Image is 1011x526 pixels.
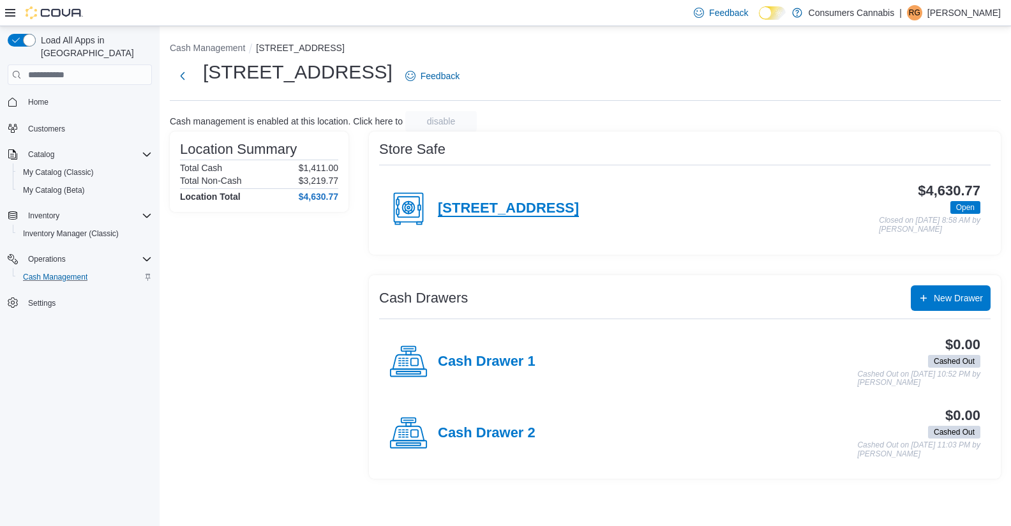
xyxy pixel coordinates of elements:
[950,201,980,214] span: Open
[23,252,152,267] span: Operations
[438,354,535,370] h4: Cash Drawer 1
[3,294,157,312] button: Settings
[934,356,975,367] span: Cashed Out
[23,185,85,195] span: My Catalog (Beta)
[180,142,297,157] h3: Location Summary
[23,208,64,223] button: Inventory
[421,70,460,82] span: Feedback
[8,87,152,345] nav: Complex example
[928,426,980,439] span: Cashed Out
[23,147,152,162] span: Catalog
[3,207,157,225] button: Inventory
[13,268,157,286] button: Cash Management
[3,119,157,137] button: Customers
[180,192,241,202] h4: Location Total
[3,93,157,111] button: Home
[934,292,983,304] span: New Drawer
[857,370,980,387] p: Cashed Out on [DATE] 10:52 PM by [PERSON_NAME]
[23,94,152,110] span: Home
[945,337,980,352] h3: $0.00
[299,163,338,173] p: $1,411.00
[3,146,157,163] button: Catalog
[23,272,87,282] span: Cash Management
[28,149,54,160] span: Catalog
[18,183,152,198] span: My Catalog (Beta)
[945,408,980,423] h3: $0.00
[23,252,71,267] button: Operations
[857,441,980,458] p: Cashed Out on [DATE] 11:03 PM by [PERSON_NAME]
[170,43,245,53] button: Cash Management
[907,5,922,20] div: Robert Greenaway
[36,34,152,59] span: Load All Apps in [GEOGRAPHIC_DATA]
[934,426,975,438] span: Cashed Out
[28,254,66,264] span: Operations
[170,63,195,89] button: Next
[709,6,748,19] span: Feedback
[438,200,579,217] h4: [STREET_ADDRESS]
[23,121,70,137] a: Customers
[18,165,152,180] span: My Catalog (Classic)
[23,120,152,136] span: Customers
[26,6,83,19] img: Cova
[170,116,403,126] p: Cash management is enabled at this location. Click here to
[18,269,93,285] a: Cash Management
[427,115,455,128] span: disable
[927,5,1001,20] p: [PERSON_NAME]
[809,5,895,20] p: Consumers Cannabis
[18,226,152,241] span: Inventory Manager (Classic)
[18,269,152,285] span: Cash Management
[28,211,59,221] span: Inventory
[438,425,535,442] h4: Cash Drawer 2
[203,59,393,85] h1: [STREET_ADDRESS]
[18,183,90,198] a: My Catalog (Beta)
[23,208,152,223] span: Inventory
[928,355,980,368] span: Cashed Out
[180,163,222,173] h6: Total Cash
[379,290,468,306] h3: Cash Drawers
[299,176,338,186] p: $3,219.77
[23,147,59,162] button: Catalog
[400,63,465,89] a: Feedback
[170,41,1001,57] nav: An example of EuiBreadcrumbs
[180,176,242,186] h6: Total Non-Cash
[899,5,902,20] p: |
[918,183,980,199] h3: $4,630.77
[3,250,157,268] button: Operations
[23,229,119,239] span: Inventory Manager (Classic)
[13,181,157,199] button: My Catalog (Beta)
[405,111,477,131] button: disable
[28,97,49,107] span: Home
[759,6,786,20] input: Dark Mode
[18,165,99,180] a: My Catalog (Classic)
[18,226,124,241] a: Inventory Manager (Classic)
[23,295,152,311] span: Settings
[909,5,920,20] span: RG
[956,202,975,213] span: Open
[299,192,338,202] h4: $4,630.77
[13,163,157,181] button: My Catalog (Classic)
[23,167,94,177] span: My Catalog (Classic)
[23,94,54,110] a: Home
[911,285,991,311] button: New Drawer
[28,298,56,308] span: Settings
[256,43,344,53] button: [STREET_ADDRESS]
[379,142,446,157] h3: Store Safe
[13,225,157,243] button: Inventory Manager (Classic)
[879,216,980,234] p: Closed on [DATE] 8:58 AM by [PERSON_NAME]
[28,124,65,134] span: Customers
[23,296,61,311] a: Settings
